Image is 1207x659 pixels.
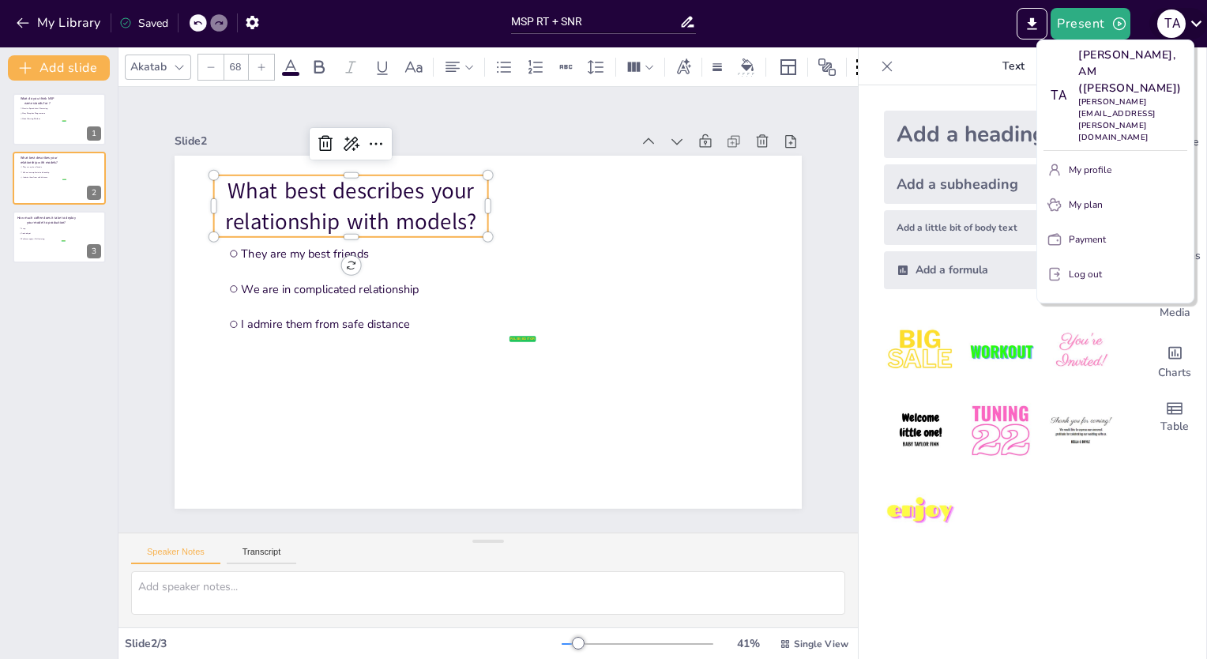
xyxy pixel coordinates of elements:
[1043,157,1187,183] button: My profile
[1078,96,1187,144] p: [PERSON_NAME][EMAIL_ADDRESS][PERSON_NAME][DOMAIN_NAME]
[1069,267,1102,281] p: Log out
[1069,198,1103,212] p: My plan
[1043,81,1072,110] div: T A
[1069,232,1106,247] p: Payment
[1043,262,1187,287] button: Log out
[1078,47,1187,96] p: [PERSON_NAME], AM ([PERSON_NAME])
[1043,227,1187,252] button: Payment
[1069,163,1111,177] p: My profile
[1043,192,1187,217] button: My plan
